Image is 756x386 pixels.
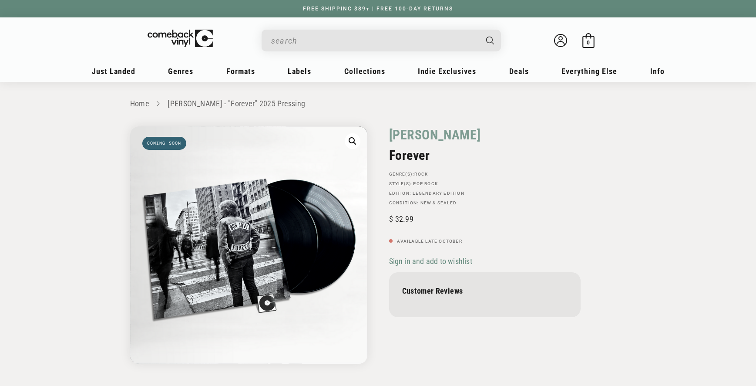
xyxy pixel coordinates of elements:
[130,98,626,110] nav: breadcrumbs
[389,214,413,223] span: 32.99
[561,67,617,76] span: Everything Else
[130,99,149,108] a: Home
[389,148,581,163] h2: Forever
[389,181,581,186] p: STYLE(S):
[389,200,581,206] p: Condition: New & Sealed
[142,137,186,150] span: Coming soon
[650,67,665,76] span: Info
[389,126,481,143] a: [PERSON_NAME]
[587,39,590,46] span: 0
[509,67,529,76] span: Deals
[168,67,193,76] span: Genres
[226,67,255,76] span: Formats
[168,99,305,108] a: [PERSON_NAME] - "Forever" 2025 Pressing
[389,191,581,196] p: Edition: Legendary Edition
[92,67,135,76] span: Just Landed
[414,172,428,176] a: Rock
[288,67,311,76] span: Labels
[389,256,475,266] button: Sign in and add to wishlist
[418,67,476,76] span: Indie Exclusives
[262,30,501,51] div: Search
[389,214,393,223] span: $
[294,6,462,12] a: FREE SHIPPING $89+ | FREE 100-DAY RETURNS
[397,239,462,244] span: Available Late October
[344,67,385,76] span: Collections
[402,286,568,295] p: Customer Reviews
[271,32,477,50] input: search
[389,172,581,177] p: GENRE(S):
[478,30,502,51] button: Search
[389,257,472,266] span: Sign in and add to wishlist
[413,181,438,186] a: Pop Rock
